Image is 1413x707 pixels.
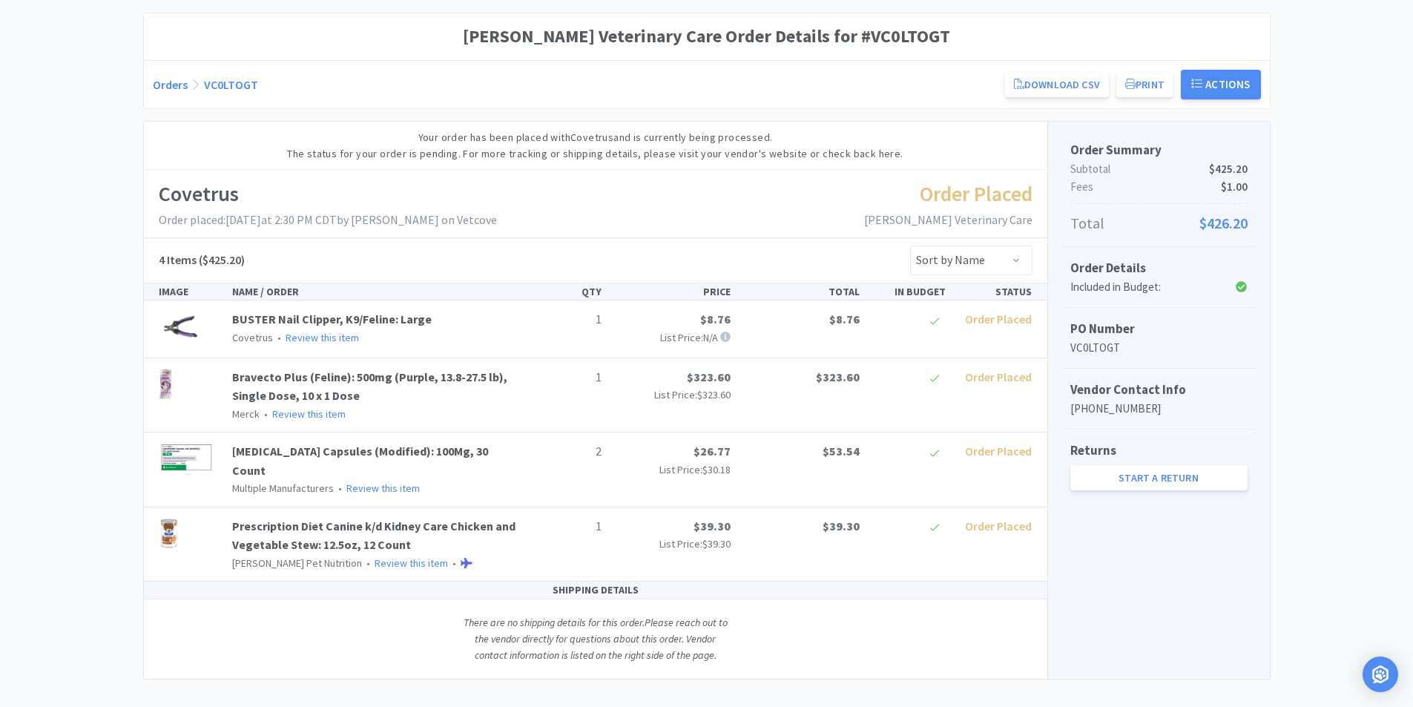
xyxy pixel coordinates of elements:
div: PRICE [607,283,737,300]
h1: [PERSON_NAME] Veterinary Care Order Details for #VC0LTOGT [153,22,1261,50]
p: List Price: [613,536,731,552]
span: Multiple Manufacturers [232,481,334,495]
h5: Order Details [1070,258,1248,278]
p: 2 [527,442,602,461]
span: • [336,481,344,495]
span: $323.60 [816,369,860,384]
img: 1d4188506ed54c2e9925f7fb1b7dd9ae_38588.png [159,517,179,550]
div: Open Intercom Messenger [1363,657,1398,692]
span: $39.30 [702,537,731,550]
span: $53.54 [823,444,860,458]
h1: Covetrus [159,177,497,211]
span: $425.20 [1209,160,1248,178]
p: List Price: N/A [613,329,731,346]
a: BUSTER Nail Clipper, K9/Feline: Large [232,312,432,326]
div: NAME / ORDER [226,283,521,300]
span: • [364,556,372,570]
p: Subtotal [1070,160,1248,178]
h5: PO Number [1070,319,1248,339]
button: Actions [1181,70,1261,99]
p: 1 [527,517,602,536]
h5: ($425.20) [159,251,245,270]
i: There are no shipping details for this order. Please reach out to the vendor directly for questio... [464,616,728,662]
span: $8.76 [700,312,731,326]
a: Bravecto Plus (Feline): 500mg (Purple, 13.8-27.5 lb), Single Dose, 10 x 1 Dose [232,369,507,404]
div: SHIPPING DETAILS [144,582,1047,599]
span: [PERSON_NAME] Pet Nutrition [232,556,362,570]
span: Order Placed [965,444,1032,458]
h5: Returns [1070,441,1248,461]
a: VC0LTOGT [204,77,258,92]
span: • [450,556,458,570]
span: $323.60 [687,369,731,384]
img: 1d3b29d2c0bb4b439b8228a53efb511b_176815.png [159,310,202,343]
span: • [275,331,283,344]
div: Included in Budget: [1070,278,1188,296]
div: IMAGE [153,283,227,300]
p: List Price: [613,387,731,403]
p: List Price: [613,461,731,478]
span: Order Placed [965,312,1032,326]
span: $39.30 [823,519,860,533]
a: Review this item [272,407,346,421]
h5: Vendor Contact Info [1070,380,1248,400]
span: $426.20 [1199,211,1248,235]
p: [PHONE_NUMBER] [1070,400,1248,418]
span: $39.30 [694,519,731,533]
span: • [262,407,270,421]
span: $30.18 [702,463,731,476]
p: [PERSON_NAME] Veterinary Care [864,211,1032,230]
p: VC0LTOGT [1070,339,1248,357]
a: Prescription Diet Canine k/d Kidney Care Chicken and Vegetable Stew: 12.5oz, 12 Count [232,519,516,553]
a: Review this item [286,331,359,344]
button: Print [1116,72,1173,97]
div: STATUS [952,283,1038,300]
div: IN BUDGET [866,283,952,300]
div: Your order has been placed with Covetrus and is currently being processed. The status for your or... [144,122,1047,171]
p: 1 [527,368,602,387]
img: b6d074386e3443b39eb921987d62fe71_328633.png [159,368,174,401]
a: Review this item [346,481,420,495]
p: Order placed: [DATE] at 2:30 PM CDT by [PERSON_NAME] on Vetcove [159,211,497,230]
span: $1.00 [1221,178,1248,196]
a: [MEDICAL_DATA] Capsules (Modified): 100Mg, 30 Count [232,444,488,478]
span: Order Placed [965,519,1032,533]
span: 4 Items [159,252,197,267]
span: $323.60 [697,388,731,401]
span: Covetrus [232,331,273,344]
div: QTY [521,283,607,300]
p: Fees [1070,178,1248,196]
img: 5ad0b3e5a6ce4d9f8d44bac5a897b242_801021.png [159,442,218,475]
a: Review this item [375,556,448,570]
span: Order Placed [965,369,1032,384]
a: Start a Return [1070,465,1248,490]
p: 1 [527,310,602,329]
p: Total [1070,211,1248,235]
span: Merck [232,407,260,421]
span: $26.77 [694,444,731,458]
a: Orders [153,77,188,92]
a: Download CSV [1005,72,1109,97]
h5: Order Summary [1070,140,1248,160]
span: $8.76 [829,312,860,326]
div: TOTAL [737,283,866,300]
span: Order Placed [920,180,1032,207]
